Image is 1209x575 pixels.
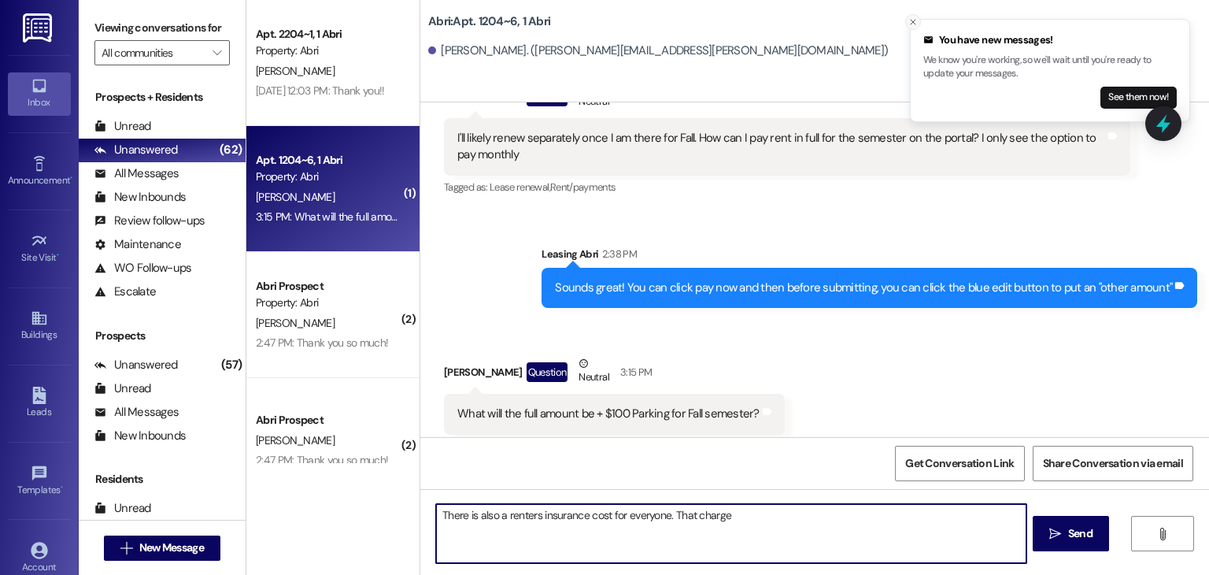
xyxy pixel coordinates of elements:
button: Send [1033,516,1109,551]
a: Inbox [8,72,71,115]
div: New Inbounds [94,428,186,444]
button: Close toast [905,14,921,30]
div: Tagged as: [444,435,785,458]
a: Leads [8,382,71,425]
div: Residents [79,471,246,488]
div: Unread [94,500,151,517]
img: ResiDesk Logo [23,13,55,43]
span: • [70,172,72,184]
div: Unread [94,380,151,397]
div: 2:47 PM: Thank you so much! [256,453,388,467]
div: Maintenance [94,236,181,253]
i:  [1156,528,1168,540]
span: • [57,250,59,261]
span: [PERSON_NAME] [256,316,335,330]
button: New Message [104,536,220,561]
div: (62) [216,138,246,162]
span: [PERSON_NAME] [256,190,335,204]
div: Unanswered [94,142,178,158]
div: Prospects + Residents [79,89,246,106]
div: Unread [94,118,151,135]
div: Abri Prospect [256,278,401,295]
textarea: There is also a renters insurance cost for everyone. That charge [436,504,1026,563]
div: Leasing Abri [542,246,1197,268]
i:  [120,542,132,555]
div: Property: Abri [256,43,401,59]
div: Neutral [575,355,612,388]
div: 2:38 PM [598,246,636,262]
div: (57) [217,353,246,377]
span: [PERSON_NAME] [256,433,335,447]
div: Apt. 2204~1, 1 Abri [256,26,401,43]
span: Get Conversation Link [905,455,1014,472]
i:  [1049,528,1061,540]
div: 2:47 PM: Thank you so much! [256,336,388,350]
div: Property: Abri [256,169,401,185]
div: Escalate [94,284,156,300]
button: Share Conversation via email [1033,446,1193,481]
div: All Messages [94,404,179,421]
div: 3:15 PM [616,364,652,380]
a: Templates • [8,460,71,503]
b: Abri: Apt. 1204~6, 1 Abri [428,13,550,30]
button: See them now! [1100,87,1177,109]
div: All Messages [94,165,179,182]
div: I'll likely renew separately once I am there for Fall. How can I pay rent in full for the semeste... [457,130,1105,164]
div: Abri Prospect [256,412,401,428]
label: Viewing conversations for [94,16,230,40]
span: Lease renewal , [490,180,550,194]
i:  [213,46,221,59]
div: [PERSON_NAME]. ([PERSON_NAME][EMAIL_ADDRESS][PERSON_NAME][DOMAIN_NAME]) [428,43,888,59]
a: Site Visit • [8,228,71,270]
span: Rent/payments [550,180,616,194]
span: • [61,482,63,493]
div: Property: Abri [256,295,401,311]
span: Send [1068,525,1093,542]
div: Question [527,362,568,382]
a: Buildings [8,305,71,347]
div: Review follow-ups [94,213,205,229]
button: Get Conversation Link [895,446,1024,481]
span: [PERSON_NAME] [256,64,335,78]
div: 3:15 PM: What will the full amount be + $100 Parking for Fall semester? [256,210,573,224]
div: Prospects [79,328,246,344]
div: [PERSON_NAME] [444,355,785,394]
p: We know you're working, so we'll wait until you're ready to update your messages. [923,54,1177,81]
div: Tagged as: [444,176,1130,198]
input: All communities [102,40,205,65]
div: [DATE] 12:03 PM: Thank you!! [256,83,384,98]
span: Share Conversation via email [1043,455,1183,472]
span: New Message [139,540,204,556]
div: You have new messages! [923,32,1177,48]
div: Unanswered [94,357,178,373]
div: Sounds great! You can click pay now and then before submitting, you can click the blue edit butto... [555,280,1172,296]
div: What will the full amount be + $100 Parking for Fall semester? [457,406,760,422]
div: WO Follow-ups [94,260,191,276]
div: Apt. 1204~6, 1 Abri [256,152,401,169]
div: New Inbounds [94,189,186,206]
